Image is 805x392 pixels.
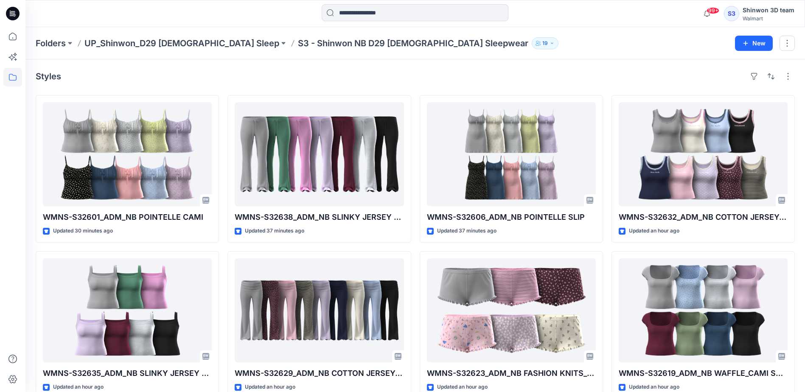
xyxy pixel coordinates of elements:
a: WMNS-S32629_ADM_NB COTTON JERSEY&LACE_FOLDOVER PANT [235,258,404,362]
a: WMNS-S32638_ADM_NB SLINKY JERSEY FLARE PANT [235,102,404,206]
p: 19 [542,39,548,48]
p: Updated an hour ago [629,227,679,235]
p: Updated 30 minutes ago [53,227,113,235]
a: WMNS-S32635_ADM_NB SLINKY JERSEY TANK [43,258,212,362]
h4: Styles [36,71,61,81]
p: Updated 37 minutes ago [437,227,496,235]
p: WMNS-S32601_ADM_NB POINTELLE CAMI [43,211,212,223]
p: WMNS-S32632_ADM_NB COTTON JERSEY&LACE_TANK [619,211,788,223]
div: Shinwon 3D team [743,5,794,15]
a: WMNS-S32623_ADM_NB FASHION KNITS_SHORTS [427,258,596,362]
a: UP_Shinwon_D29 [DEMOGRAPHIC_DATA] Sleep [84,37,279,49]
button: New [735,36,773,51]
p: Updated an hour ago [437,383,488,392]
p: Updated an hour ago [245,383,295,392]
p: Updated 37 minutes ago [245,227,304,235]
div: Walmart [743,15,794,22]
p: WMNS-S32623_ADM_NB FASHION KNITS_SHORTS [427,367,596,379]
p: WMNS-S32635_ADM_NB SLINKY JERSEY TANK [43,367,212,379]
p: WMNS-S32606_ADM_NB POINTELLE SLIP [427,211,596,223]
a: Folders [36,37,66,49]
button: 19 [532,37,558,49]
p: S3 - Shinwon NB D29 [DEMOGRAPHIC_DATA] Sleepwear [298,37,528,49]
a: WMNS-S32632_ADM_NB COTTON JERSEY&LACE_TANK [619,102,788,206]
span: 99+ [707,7,719,14]
p: WMNS-S32629_ADM_NB COTTON JERSEY&LACE_FOLDOVER PANT [235,367,404,379]
p: WMNS-S32619_ADM_NB WAFFLE_CAMI SS TEE [619,367,788,379]
a: WMNS-S32606_ADM_NB POINTELLE SLIP [427,102,596,206]
a: WMNS-S32601_ADM_NB POINTELLE CAMI [43,102,212,206]
a: WMNS-S32619_ADM_NB WAFFLE_CAMI SS TEE [619,258,788,362]
p: Updated an hour ago [629,383,679,392]
p: WMNS-S32638_ADM_NB SLINKY JERSEY FLARE PANT [235,211,404,223]
p: Updated an hour ago [53,383,104,392]
div: S3 [724,6,739,21]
